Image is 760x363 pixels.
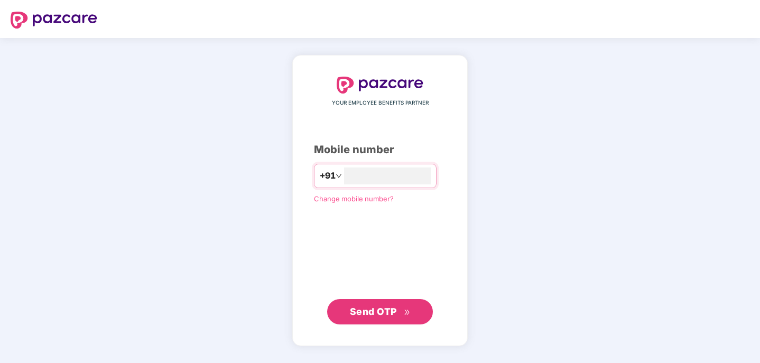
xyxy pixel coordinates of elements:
[327,299,433,324] button: Send OTPdouble-right
[337,77,423,94] img: logo
[11,12,97,29] img: logo
[350,306,397,317] span: Send OTP
[404,309,411,316] span: double-right
[336,173,342,179] span: down
[314,142,446,158] div: Mobile number
[314,194,394,203] a: Change mobile number?
[332,99,429,107] span: YOUR EMPLOYEE BENEFITS PARTNER
[320,169,336,182] span: +91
